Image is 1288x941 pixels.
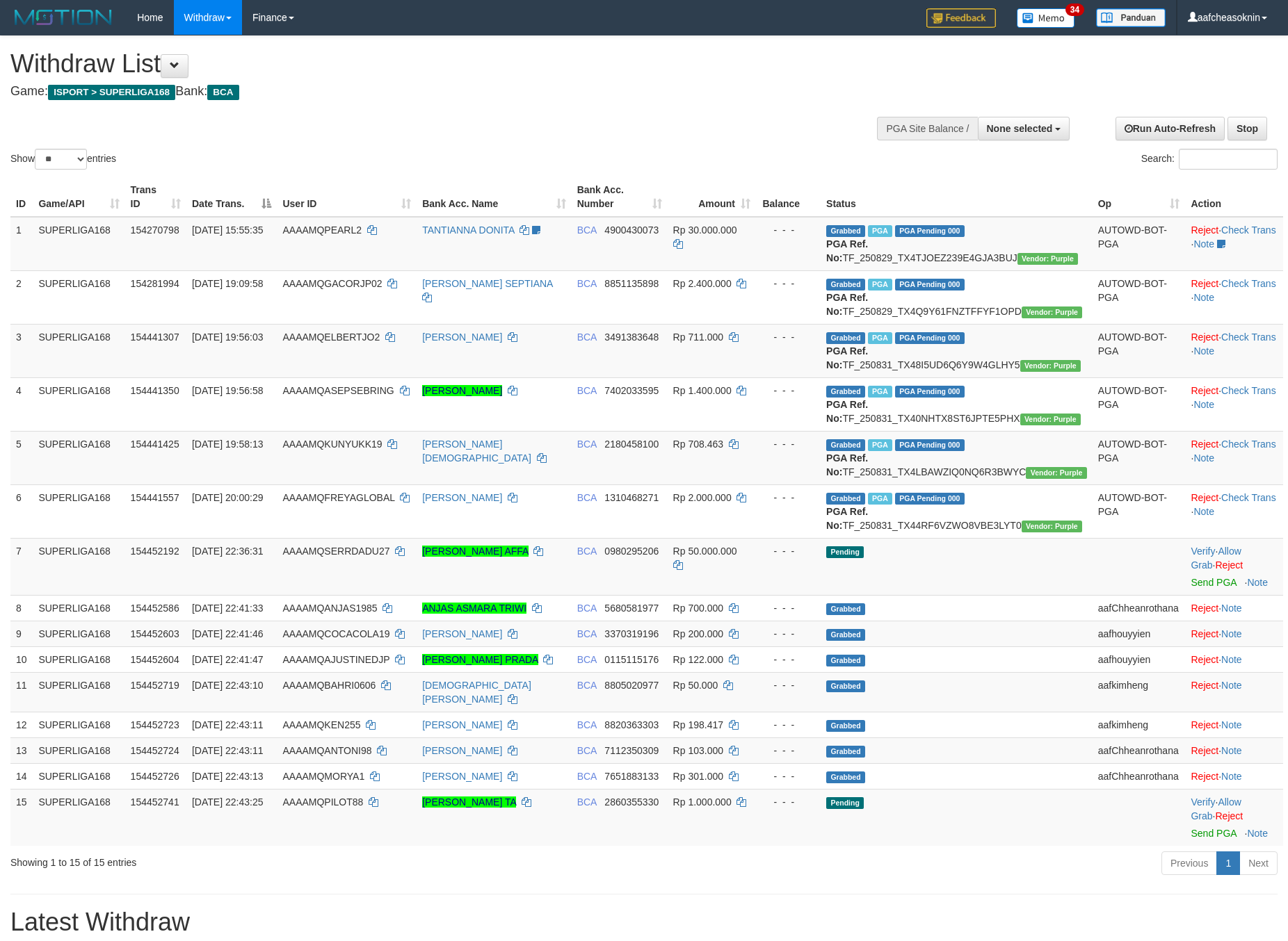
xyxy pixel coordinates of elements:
span: AAAAMQCOCACOLA19 [282,628,389,639]
td: · · [1185,538,1283,595]
a: Allow Grab [1191,796,1241,821]
span: AAAAMQANJAS1985 [282,603,377,614]
span: Marked by aafsoycanthlai [868,439,892,451]
span: · [1191,796,1241,821]
td: · [1185,672,1283,712]
span: Marked by aafmaleo [868,225,892,237]
span: Rp 1.000.000 [673,796,732,808]
span: BCA [577,603,597,614]
span: Vendor URL: https://trx4.1velocity.biz [1022,306,1082,318]
a: Stop [1227,117,1267,140]
td: aafhouyyien [1093,646,1186,672]
a: Note [1193,399,1214,410]
span: PGA Pending [895,279,965,291]
span: Copy 7651883133 to clipboard [604,771,659,782]
h4: Game: Bank: [10,85,845,99]
td: SUPERLIGA168 [33,789,124,846]
span: Grabbed [826,332,865,344]
span: Rp 103.000 [673,745,723,756]
div: - - - [762,330,815,344]
span: 154441425 [131,439,179,450]
span: Copy 8805020977 to clipboard [604,680,659,691]
span: Rp 1.400.000 [673,385,732,396]
td: SUPERLIGA168 [33,538,124,595]
span: Vendor URL: https://trx4.1velocity.biz [1020,414,1081,425]
a: Note [1247,828,1268,839]
a: Note [1221,745,1242,756]
th: User ID: activate to sort column ascending [277,177,417,217]
h1: Withdraw List [10,50,845,78]
b: PGA Ref. No: [826,506,868,531]
td: TF_250831_TX4LBAWZIQ0NQ6R3BWYC [821,431,1093,484]
span: PGA Pending [895,225,965,237]
td: · [1185,763,1283,789]
td: SUPERLIGA168 [33,270,124,324]
td: SUPERLIGA168 [33,763,124,789]
span: BCA [577,385,597,396]
td: AUTOWD-BOT-PGA [1093,431,1186,484]
td: 7 [10,538,33,595]
span: AAAAMQASEPSEBRING [282,385,394,396]
a: Note [1193,292,1214,303]
span: [DATE] 19:56:58 [192,385,263,396]
td: AUTOWD-BOT-PGA [1093,377,1186,431]
span: Grabbed [826,493,865,505]
span: Grabbed [826,629,865,641]
span: [DATE] 22:43:11 [192,745,263,756]
span: Grabbed [826,655,865,666]
span: Copy 8820363303 to clipboard [604,719,659,730]
span: Rp 708.463 [673,439,723,450]
span: Rp 50.000.000 [673,546,737,557]
div: - - - [762,601,815,615]
td: · [1185,621,1283,646]
a: Reject [1191,492,1218,503]
a: Reject [1191,628,1218,639]
span: BCA [577,745,597,756]
td: 15 [10,789,33,846]
span: Grabbed [826,439,865,451]
td: 10 [10,646,33,672]
b: PGA Ref. No: [826,292,868,317]
a: [PERSON_NAME] [422,628,502,639]
span: Grabbed [826,279,865,291]
a: Note [1193,238,1214,249]
td: SUPERLIGA168 [33,484,124,538]
b: PGA Ref. No: [826,399,868,424]
td: SUPERLIGA168 [33,431,124,484]
span: Marked by aafsoycanthlai [868,332,892,344]
span: Rp 30.000.000 [673,224,737,236]
span: Vendor URL: https://trx4.1velocity.biz [1022,521,1082,532]
a: Reject [1191,439,1218,450]
span: Vendor URL: https://trx4.1velocity.biz [1020,360,1081,372]
span: AAAAMQKEN255 [282,719,360,730]
span: [DATE] 22:43:10 [192,680,263,691]
a: Reject [1191,745,1218,756]
td: · [1185,646,1283,672]
a: Check Trans [1221,332,1276,343]
div: - - - [762,627,815,641]
td: · · [1185,484,1283,538]
span: Grabbed [826,225,865,237]
a: Note [1221,654,1242,665]
a: Note [1221,719,1242,730]
a: Previous [1161,851,1217,875]
a: Note [1221,680,1242,691]
span: Grabbed [826,720,865,732]
span: [DATE] 19:56:03 [192,332,263,343]
td: SUPERLIGA168 [33,646,124,672]
a: [PERSON_NAME][DEMOGRAPHIC_DATA] [422,439,531,464]
span: 154270798 [131,224,179,236]
td: SUPERLIGA168 [33,595,124,621]
a: Note [1221,603,1242,614]
span: [DATE] 22:41:46 [192,628,263,639]
td: · · [1185,324,1283,377]
th: Game/API: activate to sort column ascending [33,177,124,217]
div: - - - [762,678,815,692]
td: 14 [10,763,33,789]
span: ISPORT > SUPERLIGA168 [48,85,175,100]
td: TF_250831_TX44RF6VZWO8VBE3LYT0 [821,484,1093,538]
td: · · [1185,217,1283,271]
th: Bank Acc. Name: activate to sort column ascending [417,177,572,217]
span: 154452724 [131,745,179,756]
span: BCA [577,796,597,808]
